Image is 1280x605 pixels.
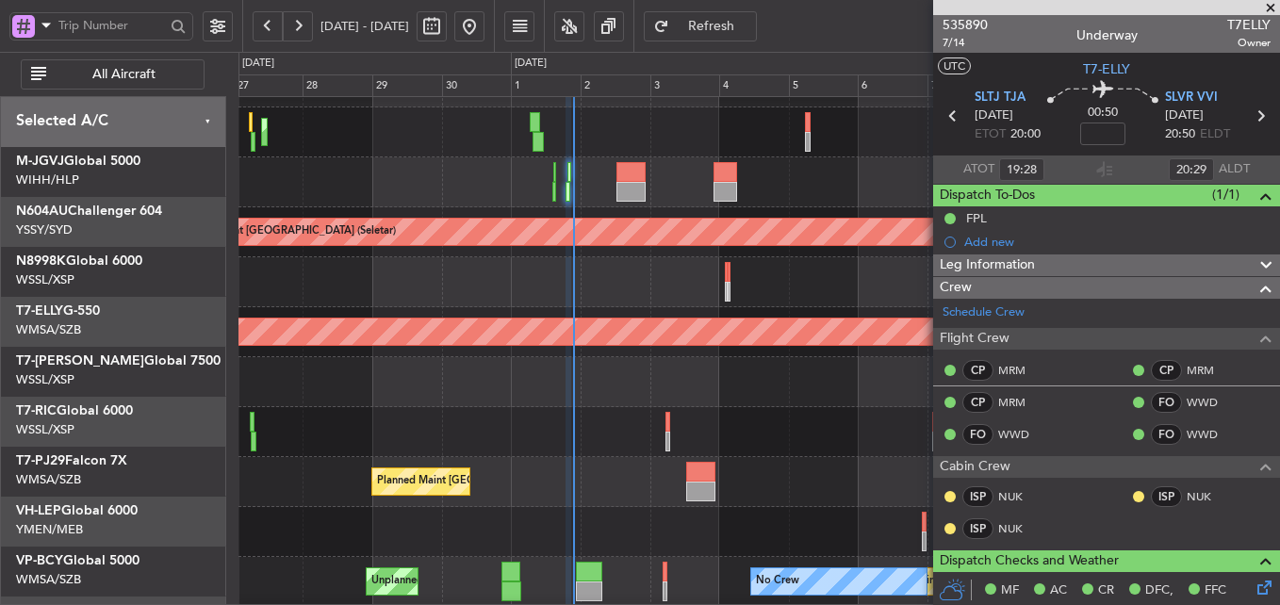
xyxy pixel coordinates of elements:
[940,456,1010,478] span: Cabin Crew
[1165,106,1204,125] span: [DATE]
[50,68,198,81] span: All Aircraft
[16,155,64,168] span: M-JGVJ
[1083,59,1130,79] span: T7-ELLY
[998,520,1041,537] a: NUK
[16,304,100,318] a: T7-ELLYG-550
[1165,89,1218,107] span: SLVR VVI
[1151,392,1182,413] div: FO
[16,554,139,567] a: VP-BCYGlobal 5000
[964,234,1271,250] div: Add new
[1219,160,1250,179] span: ALDT
[1187,394,1229,411] a: WWD
[16,454,65,467] span: T7-PJ29
[16,504,61,517] span: VH-LEP
[975,89,1026,107] span: SLTJ TJA
[234,74,304,97] div: 27
[1227,15,1271,35] span: T7ELLY
[1001,581,1019,600] span: MF
[16,521,83,538] a: YMEN/MEB
[673,20,750,33] span: Refresh
[16,304,63,318] span: T7-ELLY
[515,56,547,72] div: [DATE]
[16,354,221,368] a: T7-[PERSON_NAME]Global 7500
[975,125,1006,144] span: ETOT
[16,204,68,218] span: N604AU
[377,467,692,496] div: Planned Maint [GEOGRAPHIC_DATA] ([GEOGRAPHIC_DATA] Intl)
[927,74,997,97] div: 7
[962,360,993,381] div: CP
[16,204,162,218] a: N604AUChallenger 604
[16,155,140,168] a: M-JGVJGlobal 5000
[998,362,1041,379] a: MRM
[371,567,603,596] div: Unplanned Maint Sydney ([PERSON_NAME] Intl)
[962,424,993,445] div: FO
[58,11,165,40] input: Trip Number
[372,74,442,97] div: 29
[174,218,396,246] div: Planned Maint [GEOGRAPHIC_DATA] (Seletar)
[756,567,799,596] div: No Crew
[943,15,988,35] span: 535890
[1151,486,1182,507] div: ISP
[1187,488,1229,505] a: NUK
[650,74,720,97] div: 3
[962,518,993,539] div: ISP
[1187,362,1229,379] a: MRM
[998,488,1041,505] a: NUK
[940,328,1009,350] span: Flight Crew
[16,254,66,268] span: N8998K
[16,271,74,288] a: WSSL/XSP
[16,454,127,467] a: T7-PJ29Falcon 7X
[511,74,581,97] div: 1
[975,106,1013,125] span: [DATE]
[1165,125,1195,144] span: 20:50
[1187,426,1229,443] a: WWD
[16,254,142,268] a: N8998KGlobal 6000
[962,486,993,507] div: ISP
[1205,581,1226,600] span: FFC
[1145,581,1173,600] span: DFC,
[16,221,73,238] a: YSSY/SYD
[16,404,57,417] span: T7-RIC
[1151,424,1182,445] div: FO
[963,160,994,179] span: ATOT
[966,210,987,226] div: FPL
[962,392,993,413] div: CP
[1088,104,1118,123] span: 00:50
[998,426,1041,443] a: WWD
[940,185,1035,206] span: Dispatch To-Dos
[1098,581,1114,600] span: CR
[1076,25,1138,45] div: Underway
[1227,35,1271,51] span: Owner
[16,571,81,588] a: WMSA/SZB
[16,354,144,368] span: T7-[PERSON_NAME]
[943,303,1025,322] a: Schedule Crew
[242,56,274,72] div: [DATE]
[1010,125,1041,144] span: 20:00
[1200,125,1230,144] span: ELDT
[16,172,79,188] a: WIHH/HLP
[940,254,1035,276] span: Leg Information
[16,554,63,567] span: VP-BCY
[999,158,1044,181] input: --:--
[1169,158,1214,181] input: --:--
[940,550,1119,572] span: Dispatch Checks and Weather
[16,421,74,438] a: WSSL/XSP
[16,471,81,488] a: WMSA/SZB
[1151,360,1182,381] div: CP
[938,57,971,74] button: UTC
[1212,185,1239,204] span: (1/1)
[940,277,972,299] span: Crew
[16,321,81,338] a: WMSA/SZB
[789,74,859,97] div: 5
[858,74,927,97] div: 6
[320,18,409,35] span: [DATE] - [DATE]
[581,74,650,97] div: 2
[16,404,133,417] a: T7-RICGlobal 6000
[998,394,1041,411] a: MRM
[644,11,757,41] button: Refresh
[16,504,138,517] a: VH-LEPGlobal 6000
[303,74,372,97] div: 28
[943,35,988,51] span: 7/14
[719,74,789,97] div: 4
[442,74,512,97] div: 30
